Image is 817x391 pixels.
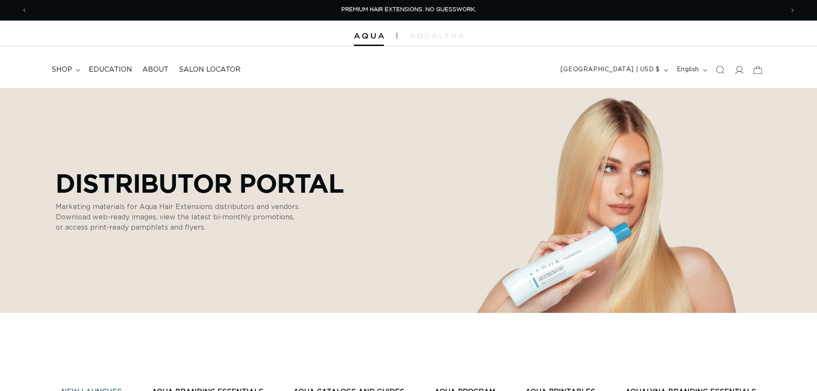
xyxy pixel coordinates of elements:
[783,2,802,18] button: Next announcement
[89,65,132,74] span: Education
[561,65,660,74] span: [GEOGRAPHIC_DATA] | USD $
[555,62,672,78] button: [GEOGRAPHIC_DATA] | USD $
[84,60,137,79] a: Education
[56,168,344,197] p: Distributor Portal
[56,202,300,233] p: Marketing materials for Aqua Hair Extensions distributors and vendors. Download web-ready images,...
[672,62,711,78] button: English
[354,33,384,39] img: Aqua Hair Extensions
[15,2,34,18] button: Previous announcement
[174,60,246,79] a: Salon Locator
[711,61,730,79] summary: Search
[51,65,72,74] span: shop
[410,33,464,38] img: aqualyna.com
[142,65,169,74] span: About
[677,65,699,74] span: English
[137,60,174,79] a: About
[179,65,241,74] span: Salon Locator
[341,7,476,12] span: PREMIUM HAIR EXTENSIONS. NO GUESSWORK.
[46,60,84,79] summary: shop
